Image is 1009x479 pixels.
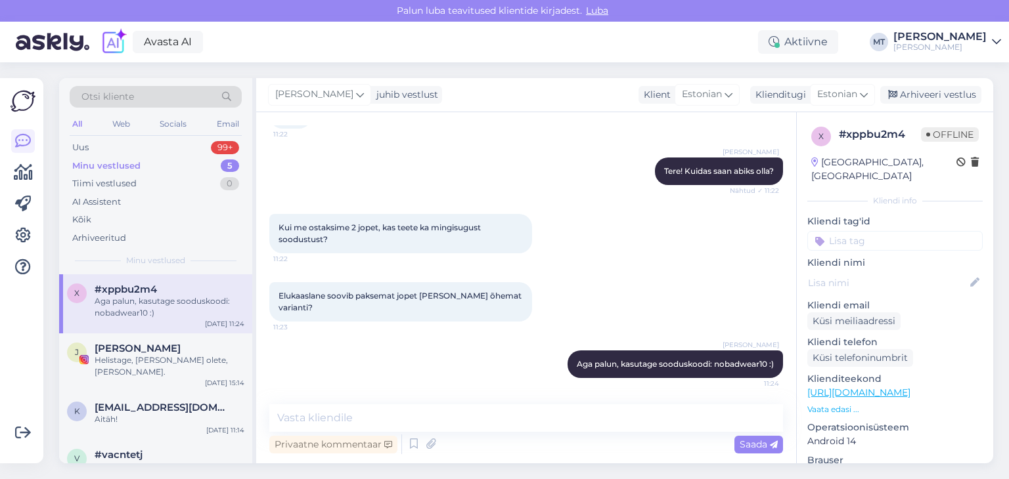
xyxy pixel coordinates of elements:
div: Web [110,115,133,133]
span: Minu vestlused [126,255,185,266]
div: Klienditugi [750,88,806,102]
div: Klient [639,88,671,102]
span: Otsi kliente [81,90,134,104]
span: J [75,347,79,357]
span: [PERSON_NAME] [723,340,779,350]
p: Brauser [807,453,983,467]
span: Aga palun, kasutage sooduskoodi: nobadwear10 :) [577,359,774,369]
span: #xppbu2m4 [95,283,157,295]
p: Operatsioonisüsteem [807,421,983,434]
img: Askly Logo [11,89,35,114]
div: Socials [157,115,189,133]
a: [URL][DOMAIN_NAME] [807,386,910,398]
span: 11:22 [273,254,323,264]
div: Uus [72,141,89,154]
div: 5 [221,159,239,173]
div: Aktiivne [758,30,838,54]
div: Küsi telefoninumbrit [807,349,913,367]
span: Offline [921,127,979,142]
div: Kliendi info [807,195,983,207]
span: Elukaaslane soovib paksemat jopet [PERSON_NAME] õhemat varianti? [279,291,524,312]
div: MT [870,33,888,51]
div: Aga palun, kasutage sooduskoodi: nobadwear10 :) [95,295,244,319]
div: juhib vestlust [371,88,438,102]
input: Lisa tag [807,231,983,251]
div: Minu vestlused [72,159,141,173]
div: Arhiveeritud [72,232,126,245]
span: Saada [740,438,778,450]
p: Kliendi nimi [807,256,983,270]
span: [PERSON_NAME] [275,87,353,102]
span: [PERSON_NAME] [723,147,779,157]
div: [GEOGRAPHIC_DATA], [GEOGRAPHIC_DATA] [811,156,956,183]
span: v [74,453,79,463]
p: Kliendi telefon [807,335,983,349]
div: [DATE] 11:24 [205,319,244,329]
div: Helistage, [PERSON_NAME] olete, [PERSON_NAME]. [95,354,244,378]
div: Tiimi vestlused [72,177,137,190]
div: [PERSON_NAME] [893,42,987,52]
a: [PERSON_NAME][PERSON_NAME] [893,31,1001,52]
div: 99+ [211,141,239,154]
img: explore-ai [100,28,127,56]
span: 11:22 [273,129,323,139]
span: Estonian [682,87,722,102]
span: Estonian [817,87,857,102]
span: 11:23 [273,322,323,332]
span: x [74,288,79,298]
div: Head päeva! [95,461,244,472]
p: Kliendi tag'id [807,215,983,228]
div: AI Assistent [72,196,121,209]
span: kaarelpogga@hotmail.com [95,402,231,413]
div: [PERSON_NAME] [893,31,987,42]
div: Aitäh! [95,413,244,425]
span: x [818,131,824,141]
span: Joona Kalamägi [95,343,181,354]
span: Luba [582,5,612,16]
span: Nähtud ✓ 11:22 [730,186,779,196]
div: 0 [220,177,239,190]
a: Avasta AI [133,31,203,53]
p: Kliendi email [807,299,983,312]
span: #vacntetj [95,449,143,461]
p: Android 14 [807,434,983,448]
div: Email [214,115,242,133]
span: 11:24 [730,379,779,388]
span: Tere! Kuidas saan abiks olla? [664,166,774,176]
p: Klienditeekond [807,372,983,386]
div: Privaatne kommentaar [269,436,397,453]
span: Kui me ostaksime 2 jopet, kas teete ka mingisugust soodustust? [279,222,483,244]
div: Arhiveeri vestlus [880,86,981,104]
input: Lisa nimi [808,276,968,290]
div: [DATE] 15:14 [205,378,244,388]
div: # xppbu2m4 [839,127,921,142]
div: Kõik [72,213,91,226]
div: [DATE] 11:14 [206,425,244,435]
span: k [74,406,80,416]
p: Vaata edasi ... [807,404,983,415]
div: Küsi meiliaadressi [807,312,901,330]
div: All [70,115,85,133]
